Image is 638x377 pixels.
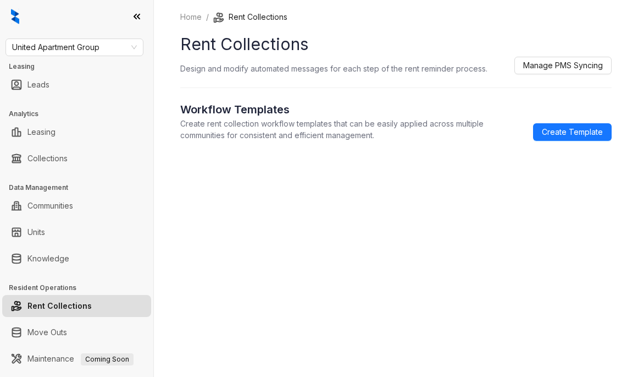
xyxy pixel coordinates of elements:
li: / [206,11,209,23]
a: Move Outs [27,321,67,343]
a: Home [178,11,204,23]
span: Manage PMS Syncing [523,59,603,72]
a: Collections [27,147,68,170]
h3: Resident Operations [9,283,153,293]
button: Manage PMS Syncing [514,57,612,74]
a: Create Template [533,123,612,141]
li: Leads [2,74,151,96]
p: Create rent collection workflow templates that can be easily applied across multiple communities ... [180,118,524,141]
a: Communities [27,195,73,217]
li: Move Outs [2,321,151,343]
span: Create Template [542,126,603,138]
li: Knowledge [2,248,151,270]
li: Maintenance [2,348,151,370]
a: Leads [27,74,49,96]
li: Rent Collections [213,11,287,23]
h2: Workflow Templates [180,101,524,118]
h3: Analytics [9,109,153,119]
span: Coming Soon [81,353,134,365]
img: logo [11,9,19,24]
h1: Rent Collections [180,32,612,57]
li: Communities [2,195,151,217]
h3: Data Management [9,183,153,193]
p: Design and modify automated messages for each step of the rent reminder process. [180,63,487,74]
a: Knowledge [27,248,69,270]
li: Collections [2,147,151,170]
h3: Leasing [9,62,153,72]
span: United Apartment Group [12,39,137,56]
li: Leasing [2,121,151,143]
li: Units [2,221,151,243]
a: Leasing [27,121,56,143]
li: Rent Collections [2,295,151,317]
a: Rent Collections [27,295,92,317]
a: Units [27,221,45,243]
